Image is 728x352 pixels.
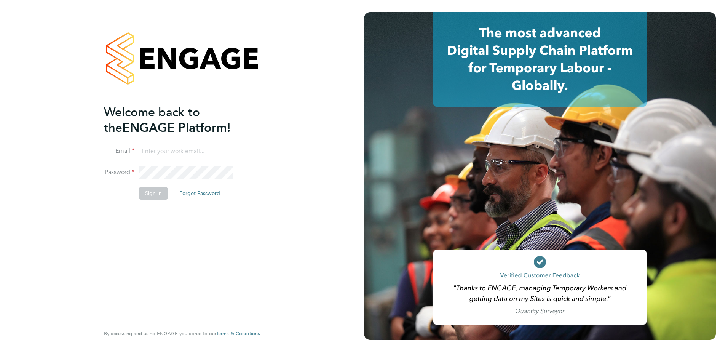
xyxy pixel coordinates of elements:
a: Terms & Conditions [216,331,260,337]
span: Welcome back to the [104,105,200,135]
h2: ENGAGE Platform! [104,104,252,136]
span: Terms & Conditions [216,330,260,337]
button: Sign In [139,187,168,199]
label: Password [104,168,134,176]
span: By accessing and using ENGAGE you agree to our [104,330,260,337]
button: Forgot Password [173,187,226,199]
input: Enter your work email... [139,145,233,158]
label: Email [104,147,134,155]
